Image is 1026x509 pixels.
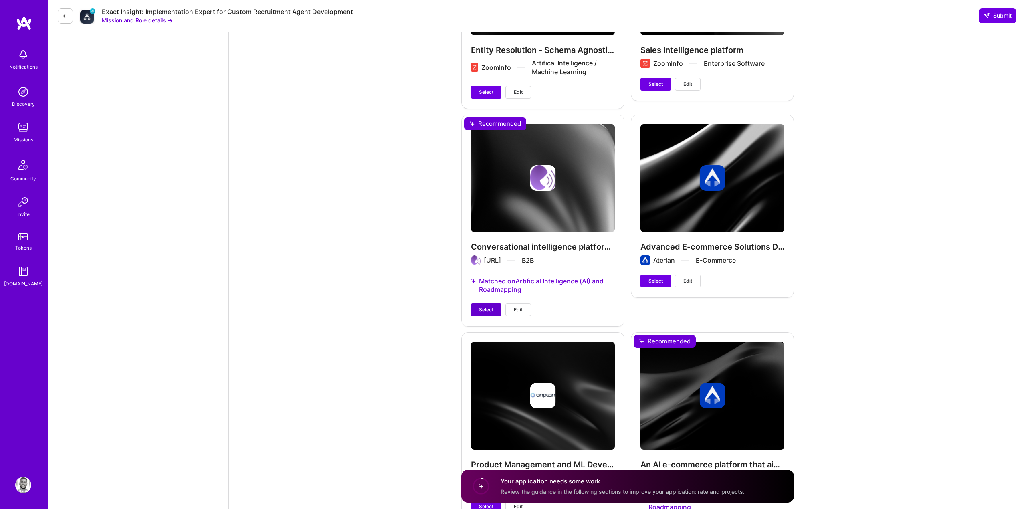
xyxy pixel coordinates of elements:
button: Submit [979,8,1016,23]
button: Edit [675,275,701,287]
img: tokens [18,233,28,240]
button: Select [640,275,671,287]
span: Select [648,81,663,88]
div: Tokens [15,244,32,252]
div: Invite [17,210,30,218]
img: teamwork [15,119,31,135]
button: Select [471,303,501,316]
a: User Avatar [13,477,33,493]
span: Select [479,306,493,313]
span: Edit [683,81,692,88]
span: Review the guidance in the following sections to improve your application: rate and projects. [501,488,745,495]
button: Mission and Role details → [102,16,173,24]
button: Select [471,86,501,99]
img: guide book [15,263,31,279]
div: Exact Insight: Implementation Expert for Custom Recruitment Agent Development [102,8,353,16]
h4: Your application needs some work. [501,477,745,485]
span: Edit [683,277,692,285]
img: Community [14,155,33,174]
span: Select [648,277,663,285]
button: Edit [505,86,531,99]
img: Company Logo [79,8,95,24]
span: Edit [514,89,523,96]
img: logo [16,16,32,30]
div: [DOMAIN_NAME] [4,279,43,288]
div: Community [10,174,36,183]
img: discovery [15,84,31,100]
img: bell [15,46,31,63]
div: Notifications [9,63,38,71]
span: Submit [984,12,1012,20]
i: icon SendLight [984,12,990,19]
button: Edit [675,78,701,91]
img: Invite [15,194,31,210]
div: Discovery [12,100,35,108]
div: Missions [14,135,33,144]
i: icon LeftArrowDark [62,13,69,19]
span: Edit [514,306,523,313]
button: Select [640,78,671,91]
img: User Avatar [15,477,31,493]
button: Edit [505,303,531,316]
span: Select [479,89,493,96]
